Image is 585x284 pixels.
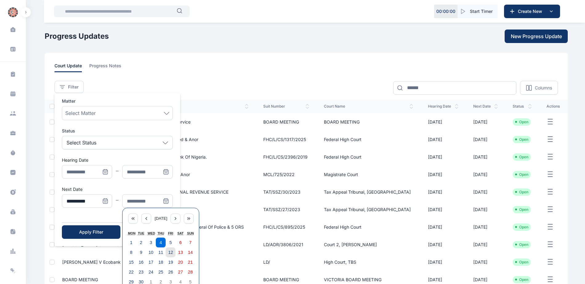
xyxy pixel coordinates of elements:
[62,277,98,282] a: BOARD MEETING
[256,166,317,183] td: MCL/725/2022
[177,231,184,235] abbr: Saturday
[148,270,153,274] abbr: 24 September 2025
[146,238,156,247] button: 3 September 2025
[515,137,528,142] li: Open
[155,216,167,221] span: [DATE]
[470,8,493,14] span: Start Timer
[130,240,132,245] abbr: 1 September 2025
[54,93,180,246] ul: Menu
[158,250,163,255] abbr: 11 September 2025
[458,5,498,18] button: Start Timer
[436,8,455,14] p: 00 : 00 : 00
[62,242,177,247] a: [PERSON_NAME] OKPARAUGO AND ECOBANK NIG LTD
[317,131,421,148] td: Federal High Court
[158,270,163,274] abbr: 25 September 2025
[168,270,173,274] abbr: 26 September 2025
[126,257,136,267] button: 15 September 2025
[89,63,121,72] span: progress notes
[256,218,317,236] td: FHC/L/CS/895/2025
[513,104,532,109] span: status
[515,190,528,195] li: Open
[421,183,466,201] td: [DATE]
[547,104,560,109] span: actions
[166,257,175,267] button: 19 September 2025
[188,250,193,255] abbr: 14 September 2025
[146,267,156,277] button: 24 September 2025
[504,5,560,18] button: Create New
[129,260,134,265] abbr: 15 September 2025
[187,231,194,235] abbr: Sunday
[62,98,75,104] span: Matter
[473,104,498,109] span: next date
[126,247,136,257] button: 8 September 2025
[166,267,175,277] button: 26 September 2025
[421,131,466,148] td: [DATE]
[168,231,173,235] abbr: Friday
[175,238,185,247] button: 6 September 2025
[54,63,82,72] span: court update
[166,238,175,247] button: 5 September 2025
[185,267,195,277] button: 28 September 2025
[466,253,505,271] td: [DATE]
[317,218,421,236] td: Federal High Court
[515,172,528,177] li: Open
[520,81,558,95] button: Columns
[62,259,121,265] a: [PERSON_NAME] v Ecobank
[156,267,166,277] button: 25 September 2025
[428,104,458,109] span: hearing date
[511,33,562,40] span: New Progress Update
[129,270,134,274] abbr: 22 September 2025
[466,148,505,166] td: [DATE]
[317,148,421,166] td: Federal High Court
[188,270,193,274] abbr: 28 September 2025
[136,238,146,247] button: 2 September 2025
[155,214,167,223] button: [DATE]
[146,257,156,267] button: 17 September 2025
[189,240,192,245] abbr: 7 September 2025
[515,8,547,14] span: Create New
[156,238,166,247] button: 4 September 2025
[185,238,195,247] button: 7 September 2025
[148,260,153,265] abbr: 17 September 2025
[466,236,505,253] td: [DATE]
[317,183,421,201] td: Tax Appeal Tribunal, [GEOGRAPHIC_DATA]
[466,218,505,236] td: [DATE]
[62,128,173,134] label: Status
[139,260,143,265] abbr: 16 September 2025
[256,148,317,166] td: FHC/L/CS/2396/2019
[185,247,195,257] button: 14 September 2025
[150,240,152,245] abbr: 3 September 2025
[466,113,505,131] td: [DATE]
[256,131,317,148] td: FHC/L/CS/1317/2025
[175,267,185,277] button: 27 September 2025
[62,225,120,239] button: Apply Filter
[138,231,144,235] abbr: Tuesday
[126,267,136,277] button: 22 September 2025
[515,242,528,247] li: Open
[317,236,421,253] td: Court 2, [PERSON_NAME]
[256,201,317,218] td: TAT/SSZ/27/2023
[168,260,173,265] abbr: 19 September 2025
[256,236,317,253] td: LD/ADR/3806/2021
[175,257,185,267] button: 20 September 2025
[136,247,146,257] button: 9 September 2025
[466,201,505,218] td: [DATE]
[317,253,421,271] td: High Court, TBS
[466,183,505,201] td: [DATE]
[317,113,421,131] td: BOARD MEETING
[421,201,466,218] td: [DATE]
[136,267,146,277] button: 23 September 2025
[168,250,173,255] abbr: 12 September 2025
[126,238,136,247] button: 1 September 2025
[466,131,505,148] td: [DATE]
[317,201,421,218] td: Tax Appeal Tribunal, [GEOGRAPHIC_DATA]
[147,231,155,235] abbr: Wednesday
[166,247,175,257] button: 12 September 2025
[62,157,88,163] label: Hearing Date
[68,84,79,90] span: Filter
[421,218,466,236] td: [DATE]
[169,240,172,245] abbr: 5 September 2025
